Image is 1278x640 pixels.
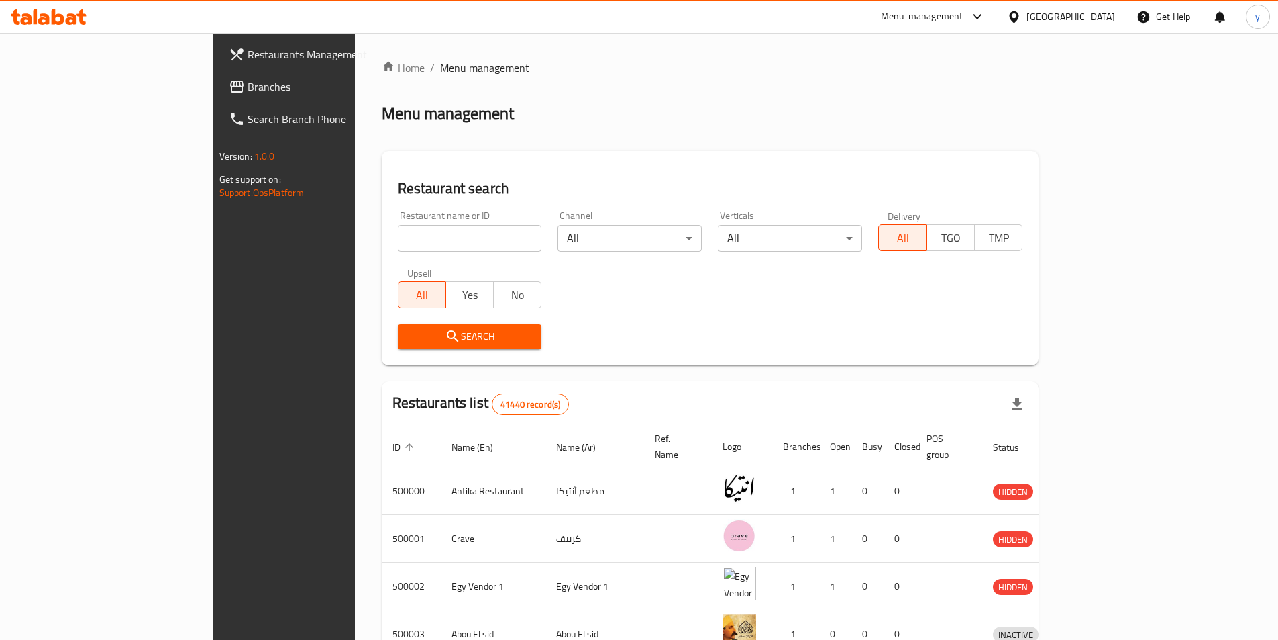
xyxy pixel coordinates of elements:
[723,471,756,505] img: Antika Restaurant
[451,439,511,455] span: Name (En)
[884,515,916,563] td: 0
[556,439,613,455] span: Name (Ar)
[430,60,435,76] li: /
[851,515,884,563] td: 0
[219,148,252,165] span: Version:
[878,224,926,251] button: All
[440,60,529,76] span: Menu management
[219,171,281,188] span: Get support on:
[926,430,966,463] span: POS group
[723,567,756,600] img: Egy Vendor 1
[933,228,969,248] span: TGO
[248,79,415,95] span: Branches
[974,224,1022,251] button: TMP
[819,426,851,467] th: Open
[884,426,916,467] th: Closed
[407,268,432,277] label: Upsell
[884,563,916,610] td: 0
[492,394,569,415] div: Total records count
[993,532,1033,547] span: HIDDEN
[492,398,568,411] span: 41440 record(s)
[772,467,819,515] td: 1
[772,426,819,467] th: Branches
[218,71,426,103] a: Branches
[993,484,1033,500] div: HIDDEN
[1001,388,1033,420] div: Export file
[441,563,545,610] td: Egy Vendor 1
[772,563,819,610] td: 1
[993,579,1033,595] div: HIDDEN
[557,225,702,252] div: All
[712,426,772,467] th: Logo
[382,103,514,124] h2: Menu management
[218,38,426,71] a: Restaurants Management
[254,148,275,165] span: 1.0.0
[819,515,851,563] td: 1
[819,467,851,515] td: 1
[248,46,415,62] span: Restaurants Management
[404,285,441,305] span: All
[398,324,542,349] button: Search
[993,484,1033,500] span: HIDDEN
[884,467,916,515] td: 0
[545,563,644,610] td: Egy Vendor 1
[926,224,975,251] button: TGO
[655,430,696,463] span: Ref. Name
[398,281,446,308] button: All
[888,211,921,220] label: Delivery
[392,439,418,455] span: ID
[993,439,1036,455] span: Status
[993,580,1033,595] span: HIDDEN
[851,467,884,515] td: 0
[392,393,570,415] h2: Restaurants list
[884,228,921,248] span: All
[1255,9,1260,24] span: y
[398,225,542,252] input: Search for restaurant name or ID..
[441,515,545,563] td: Crave
[1026,9,1115,24] div: [GEOGRAPHIC_DATA]
[545,467,644,515] td: مطعم أنتيكا
[451,285,488,305] span: Yes
[545,515,644,563] td: كرييف
[881,9,963,25] div: Menu-management
[398,179,1023,199] h2: Restaurant search
[409,328,531,345] span: Search
[219,184,305,201] a: Support.OpsPlatform
[382,60,1039,76] nav: breadcrumb
[218,103,426,135] a: Search Branch Phone
[819,563,851,610] td: 1
[248,111,415,127] span: Search Branch Phone
[851,563,884,610] td: 0
[851,426,884,467] th: Busy
[441,467,545,515] td: Antika Restaurant
[980,228,1017,248] span: TMP
[723,519,756,553] img: Crave
[499,285,536,305] span: No
[493,281,541,308] button: No
[445,281,494,308] button: Yes
[718,225,862,252] div: All
[772,515,819,563] td: 1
